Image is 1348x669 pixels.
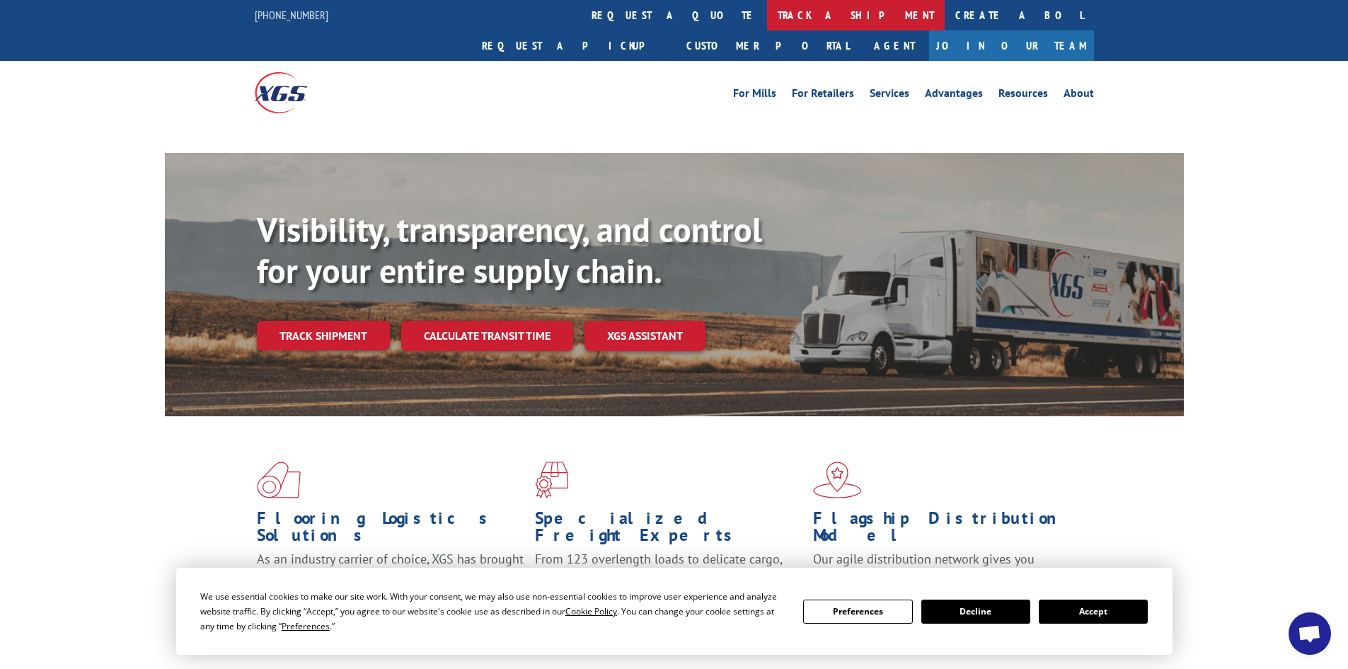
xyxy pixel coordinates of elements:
[257,321,390,350] a: Track shipment
[813,462,862,498] img: xgs-icon-flagship-distribution-model-red
[813,510,1081,551] h1: Flagship Distribution Model
[998,88,1048,103] a: Resources
[255,8,328,22] a: [PHONE_NUMBER]
[257,510,524,551] h1: Flooring Logistics Solutions
[870,88,909,103] a: Services
[584,321,705,351] a: XGS ASSISTANT
[535,551,802,614] p: From 123 overlength loads to delicate cargo, our experienced staff knows the best way to move you...
[1039,600,1148,624] button: Accept
[813,551,1073,584] span: Our agile distribution network gives you nationwide inventory management on demand.
[733,88,776,103] a: For Mills
[176,568,1173,655] div: Cookie Consent Prompt
[200,589,786,634] div: We use essential cookies to make our site work. With your consent, we may also use non-essential ...
[925,88,983,103] a: Advantages
[1289,612,1331,655] a: Open chat
[401,321,573,351] a: Calculate transit time
[565,605,617,617] span: Cookie Policy
[860,30,929,61] a: Agent
[257,462,301,498] img: xgs-icon-total-supply-chain-intelligence-red
[282,620,330,632] span: Preferences
[921,600,1030,624] button: Decline
[471,30,676,61] a: Request a pickup
[676,30,860,61] a: Customer Portal
[257,207,762,292] b: Visibility, transparency, and control for your entire supply chain.
[803,600,912,624] button: Preferences
[792,88,854,103] a: For Retailers
[535,462,568,498] img: xgs-icon-focused-on-flooring-red
[929,30,1094,61] a: Join Our Team
[535,510,802,551] h1: Specialized Freight Experts
[257,551,524,601] span: As an industry carrier of choice, XGS has brought innovation and dedication to flooring logistics...
[1064,88,1094,103] a: About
